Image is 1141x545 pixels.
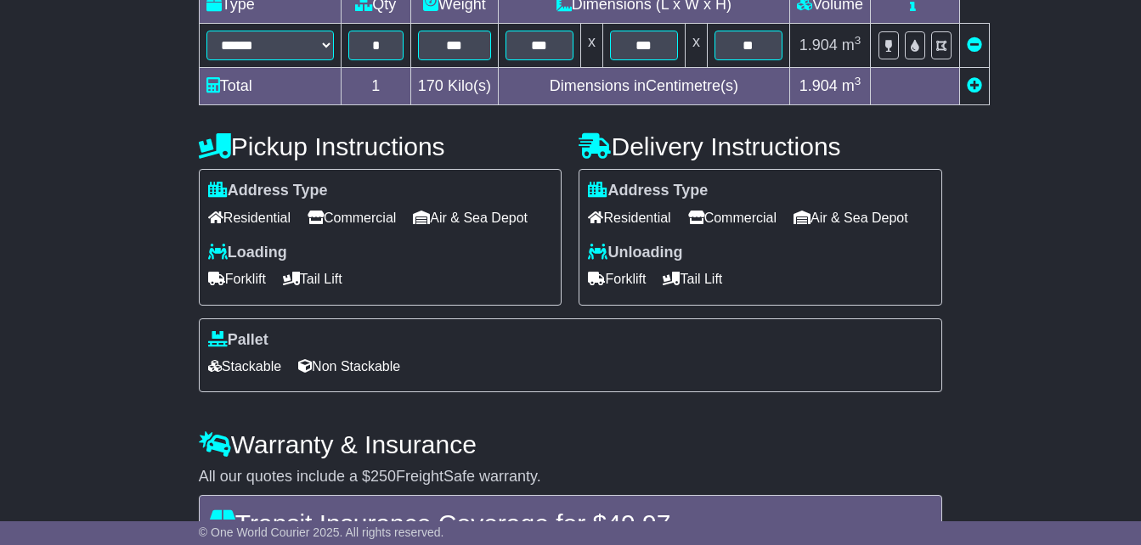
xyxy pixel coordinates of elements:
a: Add new item [967,77,982,94]
a: Remove this item [967,37,982,53]
span: 1.904 [799,37,838,53]
h4: Pickup Instructions [199,132,562,160]
td: Kilo(s) [410,68,498,105]
h4: Warranty & Insurance [199,430,942,458]
span: Forklift [208,266,266,292]
span: Non Stackable [298,353,400,379]
h4: Delivery Instructions [579,132,942,160]
td: Dimensions in Centimetre(s) [498,68,789,105]
div: All our quotes include a $ FreightSafe warranty. [199,468,942,486]
h4: Transit Insurance Coverage for $ [210,509,931,537]
span: Commercial [308,205,396,231]
label: Pallet [208,331,268,350]
span: Tail Lift [283,266,342,292]
span: Forklift [588,266,646,292]
label: Loading [208,244,287,262]
span: © One World Courier 2025. All rights reserved. [199,525,444,539]
td: x [580,24,602,68]
span: m [842,77,861,94]
span: 49.97 [607,509,670,537]
span: 1.904 [799,77,838,94]
span: Residential [588,205,670,231]
span: Air & Sea Depot [413,205,528,231]
label: Unloading [588,244,682,262]
span: 170 [418,77,443,94]
td: x [685,24,707,68]
span: Air & Sea Depot [794,205,908,231]
td: 1 [341,68,410,105]
sup: 3 [855,34,861,47]
span: Tail Lift [663,266,722,292]
td: Total [199,68,341,105]
span: 250 [370,468,396,485]
label: Address Type [208,182,328,200]
span: m [842,37,861,53]
span: Residential [208,205,291,231]
span: Commercial [688,205,777,231]
span: Stackable [208,353,281,379]
sup: 3 [855,75,861,87]
label: Address Type [588,182,708,200]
